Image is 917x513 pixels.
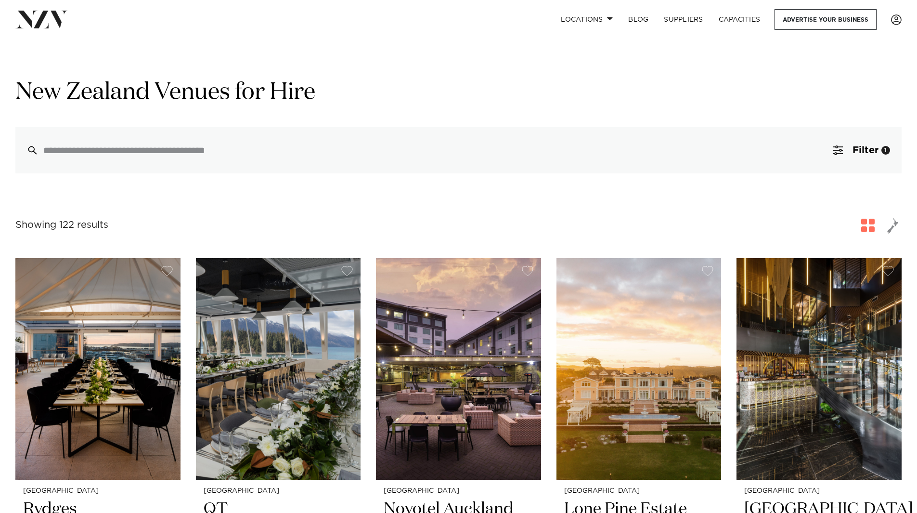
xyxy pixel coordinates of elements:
[822,127,902,173] button: Filter1
[564,487,714,495] small: [GEOGRAPHIC_DATA]
[553,9,620,30] a: Locations
[384,487,533,495] small: [GEOGRAPHIC_DATA]
[620,9,656,30] a: BLOG
[775,9,877,30] a: Advertise your business
[15,11,68,28] img: nzv-logo.png
[15,218,108,233] div: Showing 122 results
[204,487,353,495] small: [GEOGRAPHIC_DATA]
[881,146,890,155] div: 1
[744,487,894,495] small: [GEOGRAPHIC_DATA]
[15,78,902,108] h1: New Zealand Venues for Hire
[711,9,768,30] a: Capacities
[23,487,173,495] small: [GEOGRAPHIC_DATA]
[852,145,878,155] span: Filter
[656,9,710,30] a: SUPPLIERS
